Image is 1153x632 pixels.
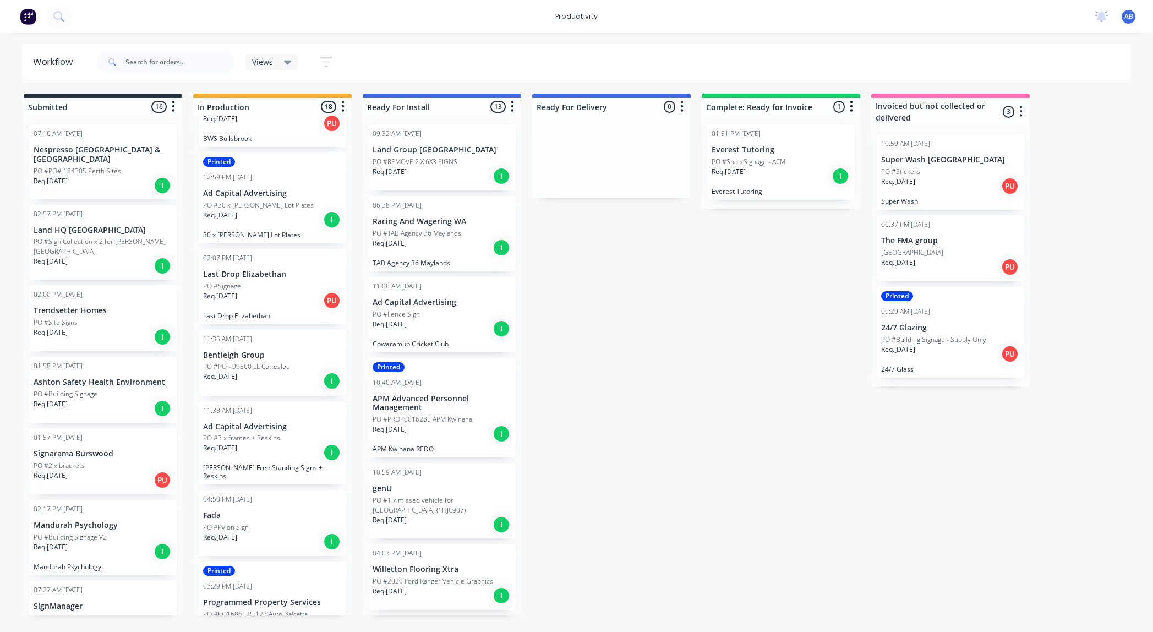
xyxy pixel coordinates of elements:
[34,318,78,328] p: PO #Site Signs
[373,167,407,177] p: Req. [DATE]
[203,511,342,520] p: Fada
[323,115,341,132] div: PU
[203,581,252,591] div: 03:29 PM [DATE]
[881,291,913,301] div: Printed
[712,129,761,139] div: 01:51 PM [DATE]
[707,124,855,200] div: 01:51 PM [DATE]Everest TutoringPO #Shop Signage - ACMReq.[DATE]IEverest Tutoring
[203,494,252,504] div: 04:50 PM [DATE]
[881,167,920,177] p: PO #Stickers
[203,334,252,344] div: 11:35 AM [DATE]
[368,358,516,458] div: Printed10:40 AM [DATE]APM Advanced Personnel ManagementPO #PROP0016285 APM KwinanaReq.[DATE]IAPM ...
[493,425,510,443] div: I
[323,292,341,309] div: PU
[881,258,915,268] p: Req. [DATE]
[881,307,930,317] div: 09:29 AM [DATE]
[373,217,511,226] p: Racing And Wagering WA
[493,239,510,257] div: I
[34,145,172,164] p: Nespresso [GEOGRAPHIC_DATA] & [GEOGRAPHIC_DATA]
[29,357,177,423] div: 01:58 PM [DATE]Ashton Safety Health EnvironmentPO #Building SignageReq.[DATE]I
[323,211,341,228] div: I
[34,361,83,371] div: 01:58 PM [DATE]
[34,129,83,139] div: 07:16 AM [DATE]
[373,340,511,348] p: Cowaramup Cricket Club
[368,463,516,538] div: 10:59 AM [DATE]genUPO #1 x missed vehicle for [GEOGRAPHIC_DATA] (1HJC907)Req.[DATE]I
[877,134,1024,210] div: 10:59 AM [DATE]Super Wash [GEOGRAPHIC_DATA]PO #StickersReq.[DATE]PUSuper Wash
[34,176,68,186] p: Req. [DATE]
[34,585,83,595] div: 07:27 AM [DATE]
[493,167,510,185] div: I
[203,253,252,263] div: 02:07 PM [DATE]
[712,145,850,155] p: Everest Tutoring
[154,177,171,194] div: I
[373,484,511,493] p: genU
[34,602,172,611] p: SignManager
[34,563,172,571] p: Mandurah Psychology.
[20,8,36,25] img: Factory
[34,449,172,459] p: Signarama Burswood
[203,532,237,542] p: Req. [DATE]
[34,237,172,257] p: PO #Sign Collection x 2 for [PERSON_NAME][GEOGRAPHIC_DATA]
[34,166,121,176] p: PO #PO# 184305 Perth Sites
[881,197,1020,205] p: Super Wash
[203,422,342,432] p: Ad Capital Advertising
[881,345,915,355] p: Req. [DATE]
[373,548,422,558] div: 04:03 PM [DATE]
[368,544,516,610] div: 04:03 PM [DATE]Willetton Flooring XtraPO #2020 Ford Ranger Vehicle GraphicsReq.[DATE]I
[203,372,237,382] p: Req. [DATE]
[203,200,314,210] p: PO #30 x [PERSON_NAME] Lot Plates
[712,167,746,177] p: Req. [DATE]
[203,566,235,576] div: Printed
[323,372,341,390] div: I
[493,587,510,604] div: I
[550,8,603,25] div: productivity
[368,124,516,190] div: 09:32 AM [DATE]Land Group [GEOGRAPHIC_DATA]PO #REMOVE 2 X 6X3 SIGNSReq.[DATE]I
[154,543,171,560] div: I
[323,533,341,551] div: I
[323,444,341,461] div: I
[368,277,516,352] div: 11:08 AM [DATE]Ad Capital AdvertisingPO #Fence SignReq.[DATE]ICowaramup Cricket Club
[373,565,511,574] p: Willetton Flooring Xtra
[373,495,511,515] p: PO #1 x missed vehicle for [GEOGRAPHIC_DATA] (1HJC907)
[373,309,420,319] p: PO #Fence Sign
[877,287,1024,378] div: Printed09:29 AM [DATE]24/7 GlazingPO #Building Signage - Supply OnlyReq.[DATE]PU24/7 Glass
[373,515,407,525] p: Req. [DATE]
[373,424,407,434] p: Req. [DATE]
[368,196,516,271] div: 06:38 PM [DATE]Racing And Wagering WAPO #TAB Agency 36 MaylandsReq.[DATE]ITAB Agency 36 Maylands
[203,114,237,124] p: Req. [DATE]
[1001,258,1019,276] div: PU
[881,220,930,230] div: 06:37 PM [DATE]
[1124,12,1133,21] span: AB
[34,306,172,315] p: Trendsetter Homes
[34,542,68,552] p: Req. [DATE]
[373,157,457,167] p: PO #REMOVE 2 X 6X3 SIGNS
[881,365,1020,373] p: 24/7 Glass
[34,433,83,443] div: 01:57 PM [DATE]
[199,152,346,243] div: Printed12:59 PM [DATE]Ad Capital AdvertisingPO #30 x [PERSON_NAME] Lot PlatesReq.[DATE]I30 x [PER...
[1001,177,1019,195] div: PU
[34,328,68,337] p: Req. [DATE]
[832,167,849,185] div: I
[203,134,342,143] p: BWS Bullsbrook
[203,231,342,239] p: 30 x [PERSON_NAME] Lot Plates
[881,177,915,187] p: Req. [DATE]
[154,400,171,417] div: I
[29,124,177,199] div: 07:16 AM [DATE]Nespresso [GEOGRAPHIC_DATA] & [GEOGRAPHIC_DATA]PO #PO# 184305 Perth SitesReq.[DATE]I
[34,471,68,481] p: Req. [DATE]
[373,394,511,413] p: APM Advanced Personnel Management
[34,226,172,235] p: Land HQ [GEOGRAPHIC_DATA]
[373,362,405,372] div: Printed
[252,56,273,68] span: Views
[203,291,237,301] p: Req. [DATE]
[373,228,461,238] p: PO #TAB Agency 36 Maylands
[203,189,342,198] p: Ad Capital Advertising
[373,281,422,291] div: 11:08 AM [DATE]
[203,609,308,619] p: PO #PO1686525 123 Auto Balcatta
[203,406,252,416] div: 11:33 AM [DATE]
[154,471,171,489] div: PU
[34,399,68,409] p: Req. [DATE]
[373,445,511,453] p: APM Kwinana REDO
[881,139,930,149] div: 10:59 AM [DATE]
[373,467,422,477] div: 10:59 AM [DATE]
[203,172,252,182] div: 12:59 PM [DATE]
[203,210,237,220] p: Req. [DATE]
